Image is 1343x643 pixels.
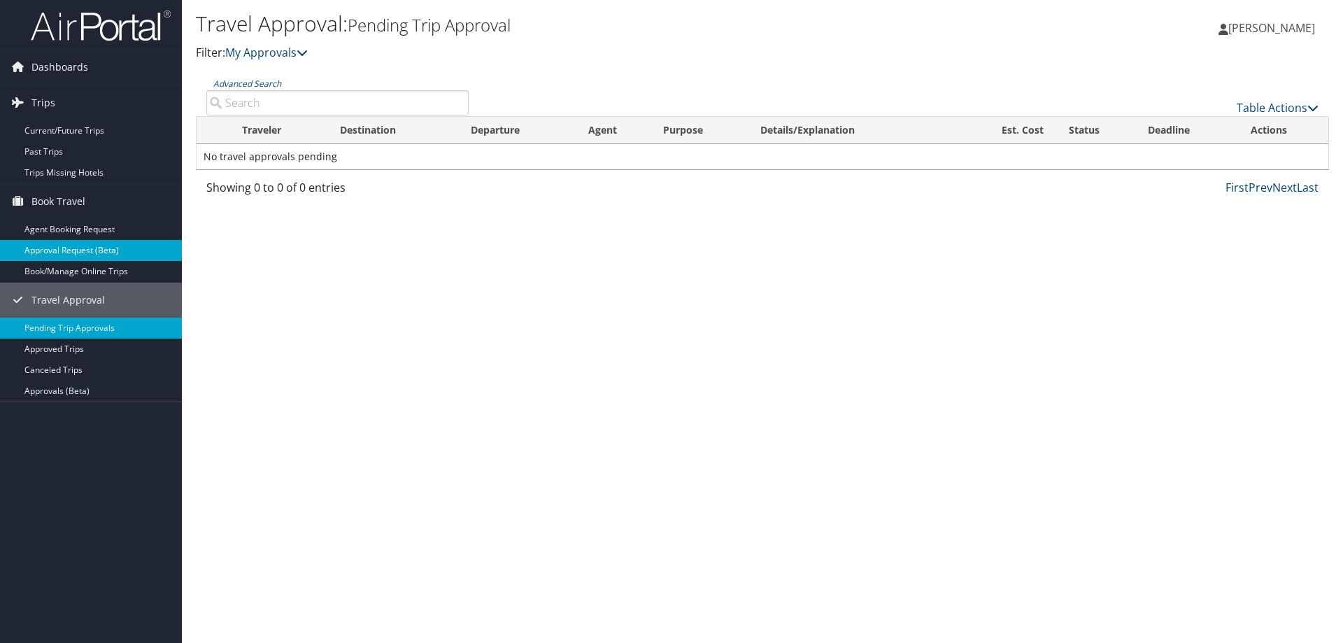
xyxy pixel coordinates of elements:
th: Traveler: activate to sort column ascending [229,117,327,144]
a: First [1225,180,1249,195]
td: No travel approvals pending [197,144,1328,169]
th: Est. Cost: activate to sort column ascending [956,117,1056,144]
a: Table Actions [1237,100,1319,115]
span: [PERSON_NAME] [1228,20,1315,36]
a: [PERSON_NAME] [1218,7,1329,49]
span: Travel Approval [31,283,105,318]
p: Filter: [196,44,951,62]
img: airportal-logo.png [31,9,171,42]
span: Dashboards [31,50,88,85]
th: Destination: activate to sort column ascending [327,117,458,144]
th: Purpose [651,117,748,144]
th: Actions [1238,117,1328,144]
th: Status: activate to sort column ascending [1056,117,1135,144]
a: Prev [1249,180,1272,195]
span: Trips [31,85,55,120]
a: Next [1272,180,1297,195]
h1: Travel Approval: [196,9,951,38]
a: Advanced Search [213,78,281,90]
th: Departure: activate to sort column ascending [458,117,576,144]
div: Showing 0 to 0 of 0 entries [206,179,469,203]
small: Pending Trip Approval [348,13,511,36]
th: Deadline: activate to sort column descending [1135,117,1239,144]
input: Advanced Search [206,90,469,115]
th: Details/Explanation [748,117,956,144]
th: Agent [576,117,650,144]
a: Last [1297,180,1319,195]
span: Book Travel [31,184,85,219]
a: My Approvals [225,45,308,60]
